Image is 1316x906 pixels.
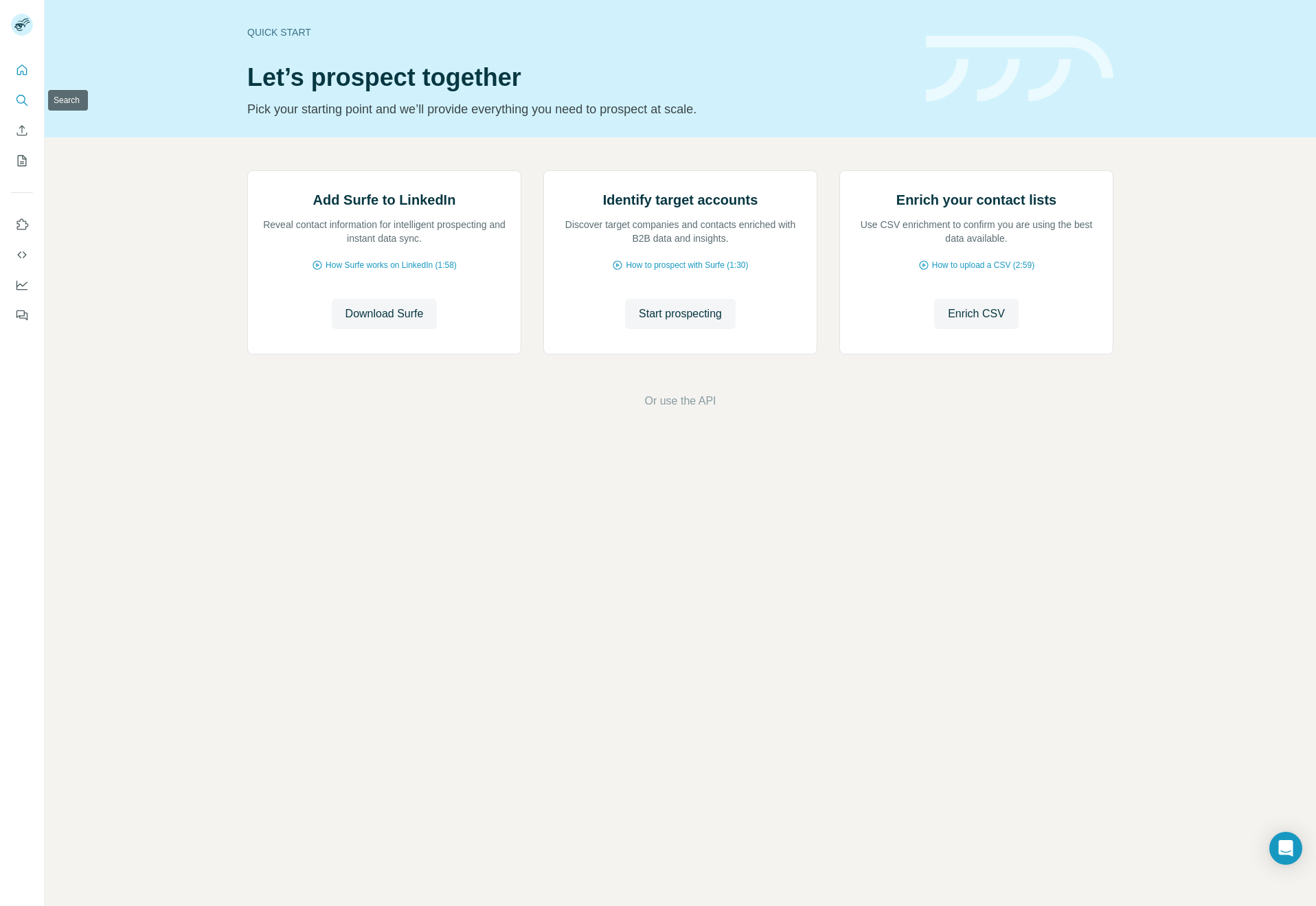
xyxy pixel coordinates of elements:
[558,218,803,245] p: Discover target companies and contacts enriched with B2B data and insights.
[926,36,1113,102] img: banner
[932,259,1034,271] span: How to upload a CSV (2:59)
[11,88,33,113] button: Search
[11,242,33,267] button: Use Surfe API
[11,118,33,143] button: Enrich CSV
[11,58,33,82] button: Quick start
[247,64,909,91] h1: Let’s prospect together
[626,259,748,271] span: How to prospect with Surfe (1:30)
[603,190,758,209] h2: Identify target accounts
[896,190,1056,209] h2: Enrich your contact lists
[11,273,33,297] button: Dashboard
[313,190,456,209] h2: Add Surfe to LinkedIn
[332,299,438,329] button: Download Surfe
[345,306,424,322] span: Download Surfe
[326,259,457,271] span: How Surfe works on LinkedIn (1:58)
[247,100,909,119] p: Pick your starting point and we’ll provide everything you need to prospect at scale.
[625,299,736,329] button: Start prospecting
[639,306,722,322] span: Start prospecting
[934,299,1019,329] button: Enrich CSV
[11,303,33,328] button: Feedback
[644,393,716,409] button: Or use the API
[1269,832,1302,865] div: Open Intercom Messenger
[247,25,909,39] div: Quick start
[11,212,33,237] button: Use Surfe on LinkedIn
[948,306,1005,322] span: Enrich CSV
[11,148,33,173] button: My lists
[854,218,1099,245] p: Use CSV enrichment to confirm you are using the best data available.
[262,218,507,245] p: Reveal contact information for intelligent prospecting and instant data sync.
